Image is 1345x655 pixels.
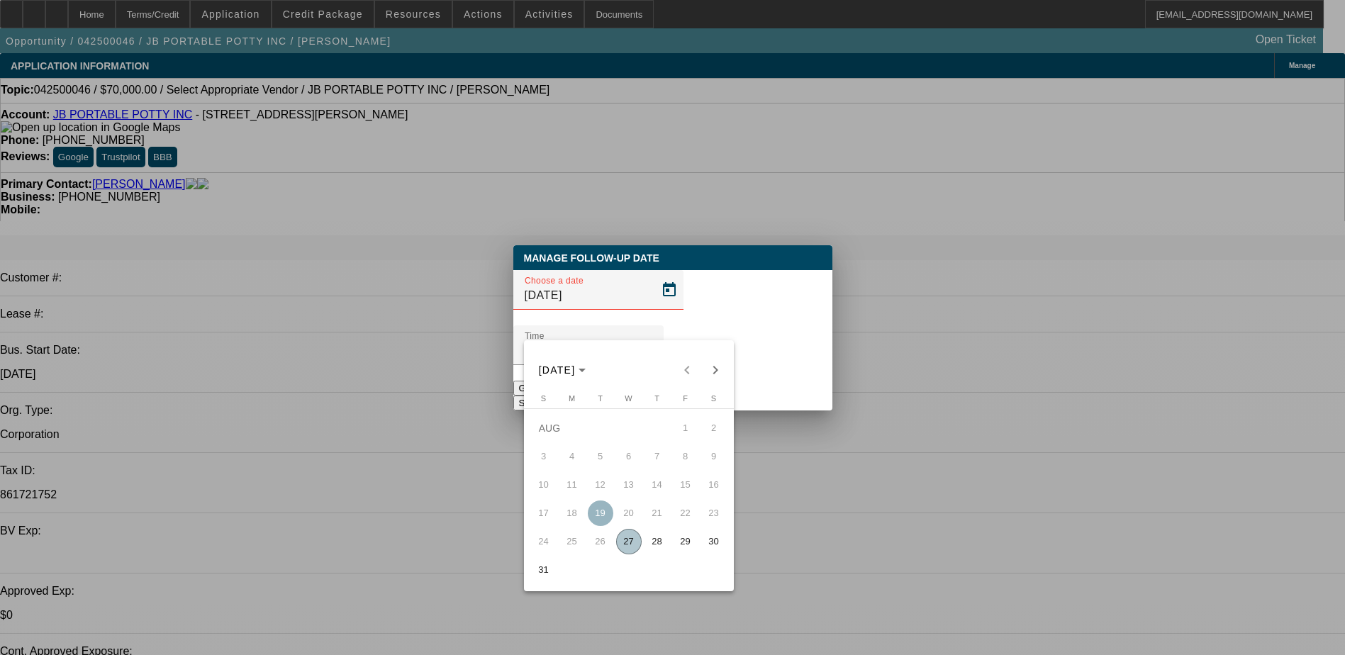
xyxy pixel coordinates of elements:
[616,500,642,526] span: 20
[683,394,688,403] span: F
[539,364,576,376] span: [DATE]
[673,444,698,469] span: 8
[586,527,615,556] button: August 26, 2025
[558,499,586,527] button: August 18, 2025
[530,499,558,527] button: August 17, 2025
[541,394,546,403] span: S
[588,472,613,498] span: 12
[530,556,558,584] button: August 31, 2025
[700,499,728,527] button: August 23, 2025
[531,557,557,583] span: 31
[569,394,575,403] span: M
[616,529,642,554] span: 27
[559,472,585,498] span: 11
[701,529,727,554] span: 30
[588,444,613,469] span: 5
[559,500,585,526] span: 18
[643,442,671,471] button: August 7, 2025
[673,415,698,441] span: 1
[700,442,728,471] button: August 9, 2025
[700,471,728,499] button: August 16, 2025
[643,471,671,499] button: August 14, 2025
[700,527,728,556] button: August 30, 2025
[530,414,671,442] td: AUG
[644,529,670,554] span: 28
[558,527,586,556] button: August 25, 2025
[643,527,671,556] button: August 28, 2025
[533,357,592,383] button: Choose month and year
[530,471,558,499] button: August 10, 2025
[616,472,642,498] span: 13
[558,471,586,499] button: August 11, 2025
[700,414,728,442] button: August 2, 2025
[644,472,670,498] span: 14
[558,442,586,471] button: August 4, 2025
[530,442,558,471] button: August 3, 2025
[586,499,615,527] button: August 19, 2025
[673,472,698,498] span: 15
[671,471,700,499] button: August 15, 2025
[654,394,659,403] span: T
[531,529,557,554] span: 24
[644,500,670,526] span: 21
[644,444,670,469] span: 7
[559,444,585,469] span: 4
[531,444,557,469] span: 3
[671,527,700,556] button: August 29, 2025
[701,415,727,441] span: 2
[625,394,632,403] span: W
[615,499,643,527] button: August 20, 2025
[559,529,585,554] span: 25
[586,442,615,471] button: August 5, 2025
[701,472,727,498] span: 16
[701,500,727,526] span: 23
[616,444,642,469] span: 6
[673,529,698,554] span: 29
[588,529,613,554] span: 26
[615,442,643,471] button: August 6, 2025
[701,356,730,384] button: Next month
[586,471,615,499] button: August 12, 2025
[588,500,613,526] span: 19
[598,394,603,403] span: T
[531,472,557,498] span: 10
[671,499,700,527] button: August 22, 2025
[671,414,700,442] button: August 1, 2025
[701,444,727,469] span: 9
[530,527,558,556] button: August 24, 2025
[673,500,698,526] span: 22
[531,500,557,526] span: 17
[711,394,716,403] span: S
[643,499,671,527] button: August 21, 2025
[615,471,643,499] button: August 13, 2025
[615,527,643,556] button: August 27, 2025
[671,442,700,471] button: August 8, 2025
